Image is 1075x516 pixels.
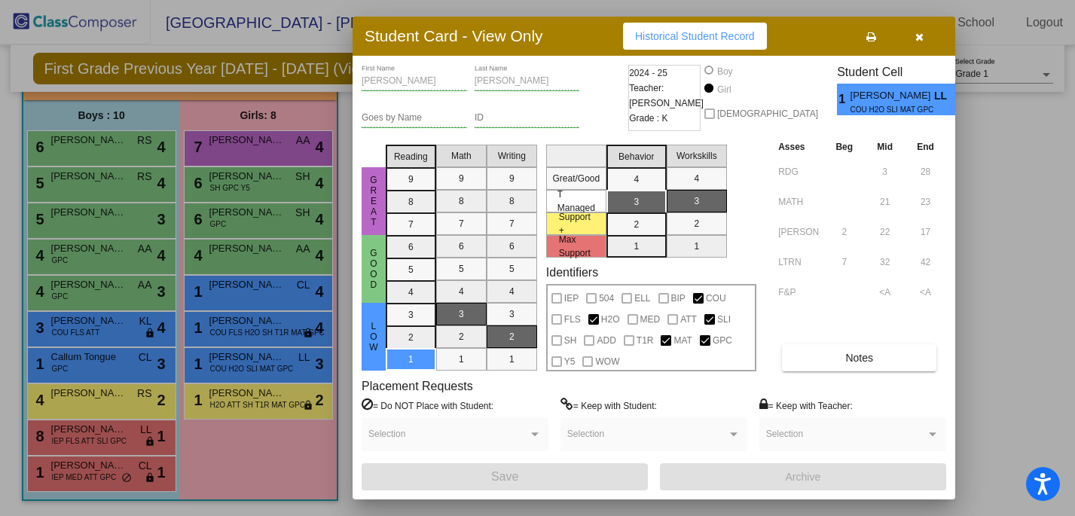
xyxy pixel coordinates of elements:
[774,139,823,155] th: Asses
[564,289,579,307] span: IEP
[717,105,818,123] span: [DEMOGRAPHIC_DATA]
[955,90,968,108] span: 3
[660,463,946,490] button: Archive
[837,90,850,108] span: 1
[599,289,614,307] span: 504
[623,23,767,50] button: Historical Student Record
[706,289,726,307] span: COU
[673,331,692,350] span: MAT
[367,321,380,353] span: Low
[637,331,654,350] span: T1R
[629,66,667,81] span: 2024 - 25
[491,470,518,483] span: Save
[362,398,493,413] label: = Do NOT Place with Student:
[778,221,820,243] input: assessment
[635,30,755,42] span: Historical Student Record
[778,160,820,183] input: assessment
[778,191,820,213] input: assessment
[851,88,934,104] span: [PERSON_NAME]
[365,26,543,45] h3: Student Card - View Only
[595,353,619,371] span: WOW
[778,251,820,273] input: assessment
[597,331,615,350] span: ADD
[629,111,667,126] span: Grade : K
[782,344,936,371] button: Notes
[934,88,955,104] span: LL
[362,379,473,393] label: Placement Requests
[845,352,873,364] span: Notes
[865,139,905,155] th: Mid
[716,83,731,96] div: Girl
[564,310,581,328] span: FLS
[717,310,731,328] span: SLI
[713,331,732,350] span: GPC
[546,265,598,279] label: Identifiers
[786,471,821,483] span: Archive
[837,65,968,79] h3: Student Cell
[564,331,577,350] span: SH
[640,310,661,328] span: MED
[778,281,820,304] input: assessment
[560,398,657,413] label: = Keep with Student:
[367,175,380,227] span: Great
[823,139,865,155] th: Beg
[851,104,924,115] span: COU H2O SLI MAT GPC
[601,310,620,328] span: H2O
[680,310,697,328] span: ATT
[905,139,946,155] th: End
[367,248,380,290] span: Good
[362,463,648,490] button: Save
[629,81,704,111] span: Teacher: [PERSON_NAME]
[362,113,467,124] input: goes by name
[634,289,650,307] span: ELL
[671,289,686,307] span: BIP
[716,65,733,78] div: Boy
[759,398,853,413] label: = Keep with Teacher:
[564,353,576,371] span: Y5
